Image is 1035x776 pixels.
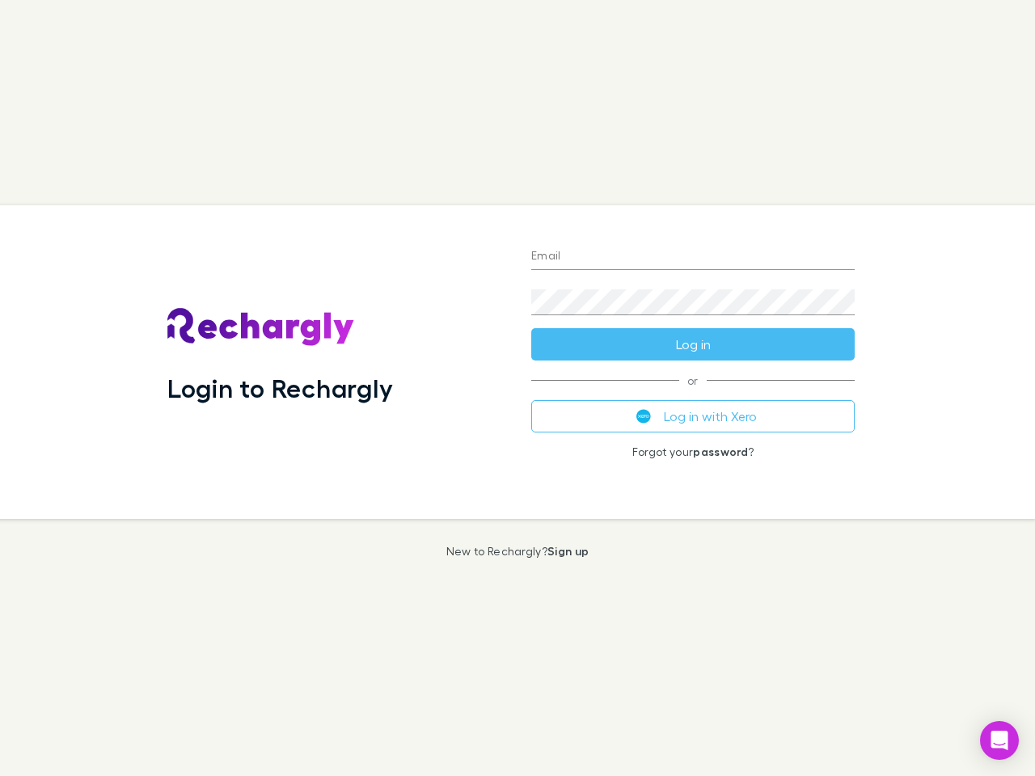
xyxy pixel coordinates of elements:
a: Sign up [547,544,589,558]
img: Rechargly's Logo [167,308,355,347]
img: Xero's logo [636,409,651,424]
p: New to Rechargly? [446,545,589,558]
button: Log in [531,328,855,361]
h1: Login to Rechargly [167,373,393,403]
span: or [531,380,855,381]
p: Forgot your ? [531,445,855,458]
div: Open Intercom Messenger [980,721,1019,760]
button: Log in with Xero [531,400,855,432]
a: password [693,445,748,458]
